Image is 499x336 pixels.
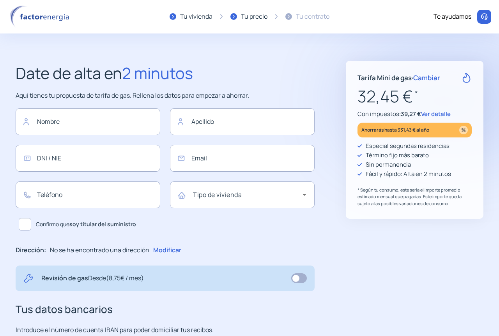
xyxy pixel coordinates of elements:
span: Desde (8,75€ / mes) [88,274,144,282]
p: Término fijo más barato [366,151,429,160]
p: Fácil y rápido: Alta en 2 minutos [366,169,451,179]
p: Ahorrarás hasta 331,43 € al año [361,125,429,134]
span: 39,27 € [401,110,421,118]
b: soy titular del suministro [69,220,136,228]
p: * Según tu consumo, este sería el importe promedio estimado mensual que pagarías. Este importe qu... [357,186,472,207]
h3: Tus datos bancarios [16,301,315,318]
span: Ver detalle [421,110,451,118]
p: Revisión de gas [41,273,144,283]
p: Con impuestos: [357,109,472,119]
div: Tu vivienda [180,12,212,22]
p: Sin permanencia [366,160,411,169]
img: rate-G.svg [462,73,472,83]
mat-label: Tipo de vivienda [193,190,242,199]
div: Te ayudamos [434,12,471,22]
div: Tu precio [241,12,267,22]
p: Tarifa Mini de gas · [357,72,440,83]
span: Cambiar [413,73,440,82]
p: Introduce el número de cuenta IBAN para poder domiciliar tus recibos. [16,325,315,335]
h2: Date de alta en [16,61,315,86]
span: 2 minutos [122,62,193,84]
p: Aquí tienes tu propuesta de tarifa de gas. Rellena los datos para empezar a ahorrar. [16,91,315,101]
img: tool.svg [23,273,34,283]
img: percentage_icon.svg [459,126,468,134]
img: llamar [480,13,488,21]
p: Especial segundas residencias [366,141,449,151]
span: Confirmo que [36,220,136,229]
p: 32,45 € [357,83,472,109]
img: logo factor [8,5,74,28]
p: Modificar [153,245,181,255]
p: Dirección: [16,245,46,255]
p: No se ha encontrado una dirección [50,245,149,255]
div: Tu contrato [296,12,329,22]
